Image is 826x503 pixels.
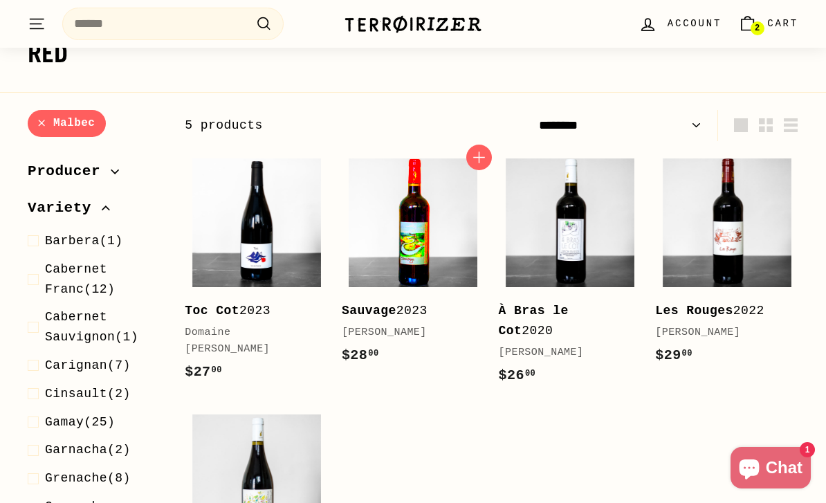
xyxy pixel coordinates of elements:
span: Gamay [45,415,84,429]
b: Les Rouges [655,304,733,318]
span: Grenache [45,471,107,485]
button: Producer [28,156,163,194]
span: Cabernet Franc [45,262,107,296]
sup: 00 [682,349,692,358]
b: À Bras le Cot [499,304,569,338]
span: Account [668,16,722,31]
span: Cinsault [45,387,107,401]
div: 5 products [185,116,491,136]
span: Cart [767,16,798,31]
span: Garnacha [45,443,107,457]
div: [PERSON_NAME] [499,345,628,361]
span: (2) [45,384,131,404]
span: (8) [45,468,131,488]
div: 2022 [655,301,784,321]
a: Les Rouges2022[PERSON_NAME] [655,152,798,381]
span: (1) [45,231,123,251]
span: $29 [655,347,692,363]
b: Sauvage [342,304,396,318]
b: Toc Cot [185,304,239,318]
sup: 00 [212,365,222,375]
sup: 00 [525,369,535,378]
inbox-online-store-chat: Shopify online store chat [726,447,815,492]
a: Cart [730,3,807,44]
span: Cabernet Sauvignon [45,310,115,344]
a: Toc Cot2023Domaine [PERSON_NAME] [185,152,328,397]
button: Variety [28,193,163,230]
div: 2023 [342,301,471,321]
span: (25) [45,412,115,432]
span: $27 [185,364,222,380]
div: [PERSON_NAME] [655,324,784,341]
span: $26 [499,367,536,383]
span: Carignan [45,358,107,372]
a: À Bras le Cot2020[PERSON_NAME] [499,152,642,401]
span: (12) [45,259,163,300]
span: (7) [45,356,131,376]
span: (1) [45,307,163,347]
h1: Red [28,40,798,68]
span: Barbera [45,234,100,248]
a: Malbec [28,110,106,137]
div: Domaine [PERSON_NAME] [185,324,314,358]
sup: 00 [368,349,378,358]
span: Variety [28,196,102,220]
div: 2023 [185,301,314,321]
span: (2) [45,440,131,460]
div: 2020 [499,301,628,341]
a: Sauvage2023[PERSON_NAME] [342,152,485,381]
div: [PERSON_NAME] [342,324,471,341]
span: Producer [28,160,111,183]
span: 2 [755,24,760,33]
a: Account [630,3,730,44]
span: $28 [342,347,379,363]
